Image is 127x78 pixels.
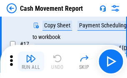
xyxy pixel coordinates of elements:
[42,21,72,31] div: Copy Sheet
[104,55,117,68] img: Main button
[110,3,120,13] img: Settings menu
[20,5,83,12] div: Cash Movement Report
[71,51,97,71] button: Skip
[20,41,29,47] span: # 17
[7,3,17,13] img: Back
[79,65,90,70] div: Skip
[79,54,89,63] img: Skip
[17,51,44,71] button: Run All
[22,65,40,70] div: Run All
[100,5,106,12] img: Support
[26,54,36,63] img: Run All
[32,34,60,40] div: to workbook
